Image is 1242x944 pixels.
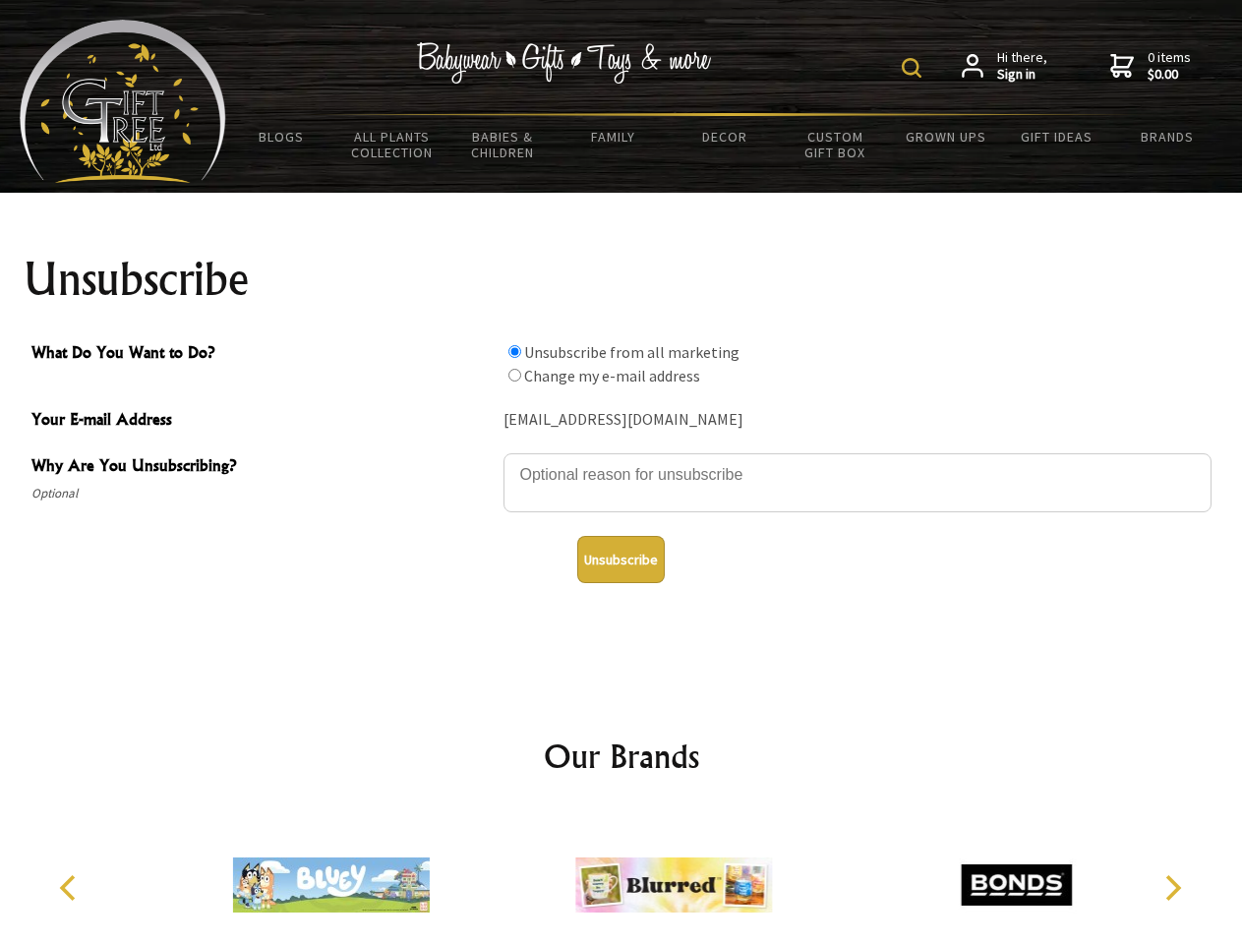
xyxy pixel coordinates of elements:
a: Babies & Children [447,116,559,173]
a: Gift Ideas [1001,116,1112,157]
a: Custom Gift Box [780,116,891,173]
input: What Do You Want to Do? [508,369,521,382]
input: What Do You Want to Do? [508,345,521,358]
span: 0 items [1148,48,1191,84]
a: BLOGS [226,116,337,157]
div: [EMAIL_ADDRESS][DOMAIN_NAME] [503,405,1212,436]
a: Decor [669,116,780,157]
span: What Do You Want to Do? [31,340,494,369]
label: Unsubscribe from all marketing [524,342,739,362]
img: Babywear - Gifts - Toys & more [417,42,712,84]
button: Next [1151,866,1194,910]
img: Babyware - Gifts - Toys and more... [20,20,226,183]
a: Hi there,Sign in [962,49,1047,84]
a: Family [559,116,670,157]
span: Hi there, [997,49,1047,84]
a: Grown Ups [890,116,1001,157]
button: Previous [49,866,92,910]
img: product search [902,58,921,78]
button: Unsubscribe [577,536,665,583]
a: Brands [1112,116,1223,157]
a: All Plants Collection [337,116,448,173]
strong: $0.00 [1148,66,1191,84]
span: Your E-mail Address [31,407,494,436]
span: Why Are You Unsubscribing? [31,453,494,482]
strong: Sign in [997,66,1047,84]
textarea: Why Are You Unsubscribing? [503,453,1212,512]
span: Optional [31,482,494,505]
h2: Our Brands [39,733,1204,780]
a: 0 items$0.00 [1110,49,1191,84]
h1: Unsubscribe [24,256,1219,303]
label: Change my e-mail address [524,366,700,385]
